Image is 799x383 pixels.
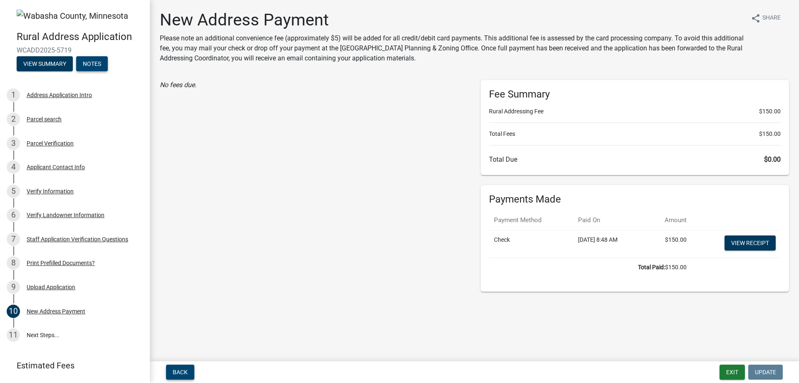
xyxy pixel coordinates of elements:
[160,10,744,30] h1: New Address Payment
[573,210,645,230] th: Paid On
[27,116,62,122] div: Parcel search
[764,155,781,163] span: $0.00
[7,160,20,174] div: 4
[27,260,95,266] div: Print Prefilled Documents?
[725,235,776,250] a: View receipt
[7,88,20,102] div: 1
[7,185,20,198] div: 5
[7,233,20,246] div: 7
[748,365,783,380] button: Update
[759,107,781,116] span: $150.00
[7,305,20,318] div: 10
[489,258,692,277] td: $150.00
[638,264,665,270] b: Total Paid:
[489,230,573,258] td: Check
[27,92,92,98] div: Address Application Intro
[751,13,761,23] i: share
[7,208,20,222] div: 6
[489,107,781,116] li: Rural Addressing Fee
[27,308,85,314] div: New Address Payment
[7,113,20,126] div: 2
[489,210,573,230] th: Payment Method
[173,369,188,375] span: Back
[17,56,73,71] button: View Summary
[17,10,128,22] img: Wabasha County, Minnesota
[759,130,781,138] span: $150.00
[489,130,781,138] li: Total Fees
[160,33,744,63] p: Please note an additional convenience fee (approximately $5) will be added for all credit/debit c...
[27,188,74,194] div: Verify Information
[76,56,108,71] button: Notes
[17,61,73,68] wm-modal-confirm: Summary
[744,10,787,26] button: shareShare
[7,137,20,150] div: 3
[7,357,136,374] a: Estimated Fees
[573,230,645,258] td: [DATE] 8:48 AM
[17,31,143,43] h4: Rural Address Application
[27,284,75,290] div: Upload Application
[645,230,692,258] td: $150.00
[27,212,104,218] div: Verify Landowner Information
[7,328,20,342] div: 11
[7,256,20,270] div: 8
[160,81,196,89] i: No fees due.
[27,164,85,170] div: Applicant Contact Info
[489,193,781,205] h6: Payments Made
[720,365,745,380] button: Exit
[7,280,20,294] div: 9
[755,369,776,375] span: Update
[17,46,133,54] span: WCADD2025-5719
[27,140,74,146] div: Parcel Verification
[645,210,692,230] th: Amount
[27,236,128,242] div: Staff Application Verification Questions
[166,365,194,380] button: Back
[76,61,108,68] wm-modal-confirm: Notes
[762,13,781,23] span: Share
[489,88,781,100] h6: Fee Summary
[489,155,781,163] h6: Total Due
